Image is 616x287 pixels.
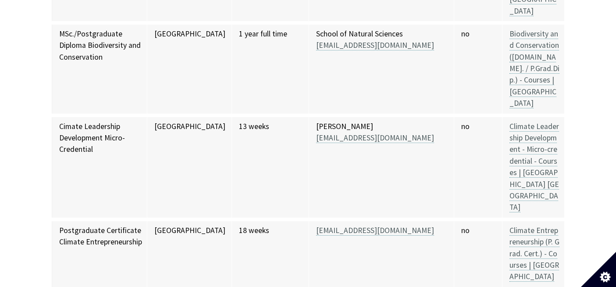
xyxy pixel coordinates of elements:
td: no [454,23,502,115]
td: 13 weeks [232,115,309,219]
td: Cimate Leadership Development Micro-Credential [52,115,147,219]
a: [EMAIL_ADDRESS][DOMAIN_NAME] [316,226,434,236]
td: [PERSON_NAME] [309,115,454,219]
td: MSc./Postgraduate Diploma Biodiversity and Conservation [52,23,147,115]
td: [GEOGRAPHIC_DATA] [147,23,232,115]
a: Climate Entrepreneurship (P. Grad. Cert.) - Courses | [GEOGRAPHIC_DATA] [509,226,559,282]
a: Climate Leadership Development - Micro-credential - Courses | [GEOGRAPHIC_DATA] [GEOGRAPHIC_DATA] [509,122,559,213]
td: School of Natural Sciences [309,23,454,115]
td: 1 year full time [232,23,309,115]
td: [GEOGRAPHIC_DATA] [147,115,232,219]
a: [EMAIL_ADDRESS][DOMAIN_NAME] [316,133,434,143]
td: no [454,115,502,219]
button: Set cookie preferences [581,252,616,287]
a: Biodiversity and Conservation ([DOMAIN_NAME]. / P.Grad.Dip.) - Courses | [GEOGRAPHIC_DATA] [509,29,559,108]
a: [EMAIL_ADDRESS][DOMAIN_NAME] [316,40,434,50]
